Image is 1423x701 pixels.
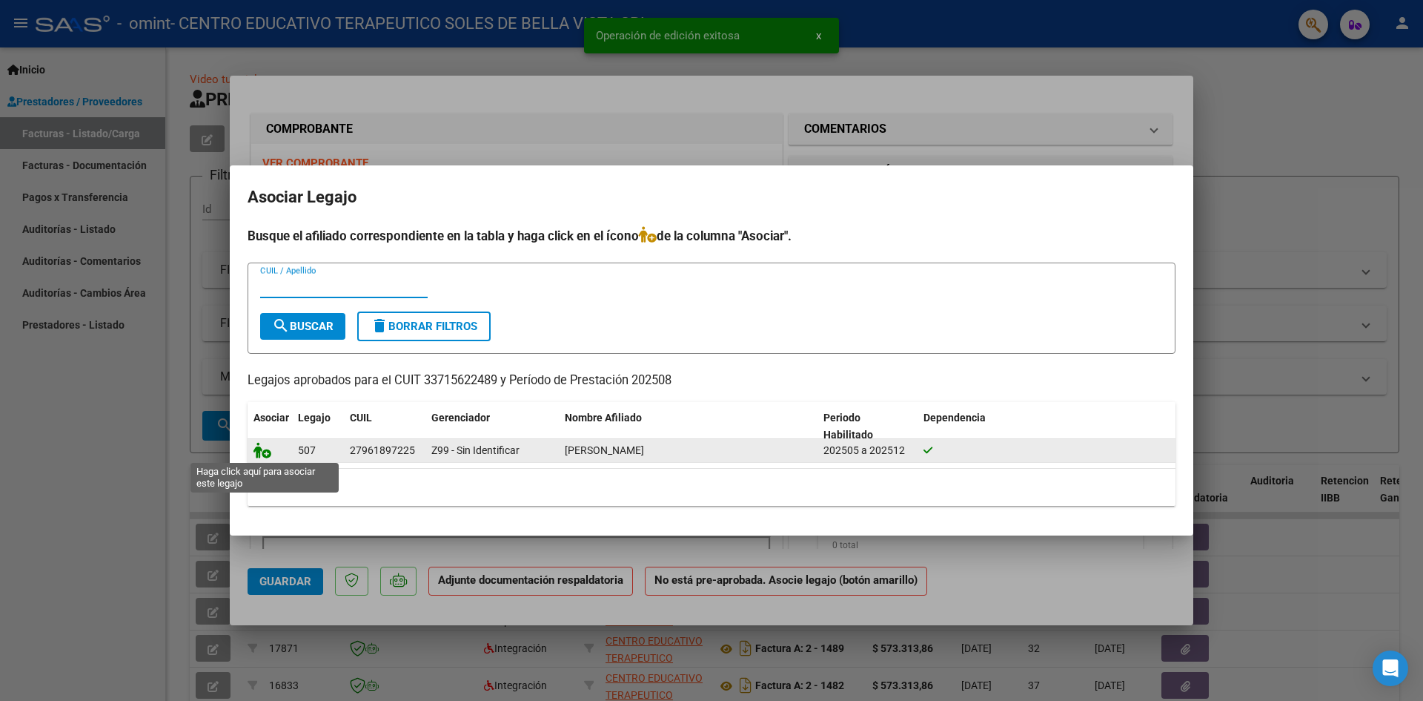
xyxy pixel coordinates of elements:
span: Borrar Filtros [371,320,477,333]
h2: Asociar Legajo [248,183,1175,211]
div: 27961897225 [350,442,415,459]
datatable-header-cell: Asociar [248,402,292,451]
datatable-header-cell: Nombre Afiliado [559,402,817,451]
h4: Busque el afiliado correspondiente en la tabla y haga click en el ícono de la columna "Asociar". [248,226,1175,246]
p: Legajos aprobados para el CUIT 33715622489 y Período de Prestación 202508 [248,372,1175,390]
mat-icon: search [272,317,290,335]
datatable-header-cell: Dependencia [918,402,1176,451]
span: Asociar [253,412,289,424]
datatable-header-cell: Legajo [292,402,344,451]
span: 507 [298,444,316,456]
span: Periodo Habilitado [823,412,873,441]
span: Gerenciador [431,412,490,424]
span: CUIL [350,412,372,424]
span: Legajo [298,412,331,424]
div: Open Intercom Messenger [1373,651,1408,686]
span: Nombre Afiliado [565,412,642,424]
span: Dependencia [923,412,986,424]
span: Z99 - Sin Identificar [431,444,520,456]
datatable-header-cell: Gerenciador [425,402,559,451]
span: Buscar [272,320,334,333]
button: Borrar Filtros [357,312,491,341]
div: 202505 a 202512 [823,442,912,459]
span: RUEDA ROMERO RUDER GAEL [565,444,644,456]
mat-icon: delete [371,317,388,335]
datatable-header-cell: Periodo Habilitado [817,402,918,451]
div: 1 registros [248,469,1175,506]
datatable-header-cell: CUIL [344,402,425,451]
button: Buscar [260,313,345,340]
